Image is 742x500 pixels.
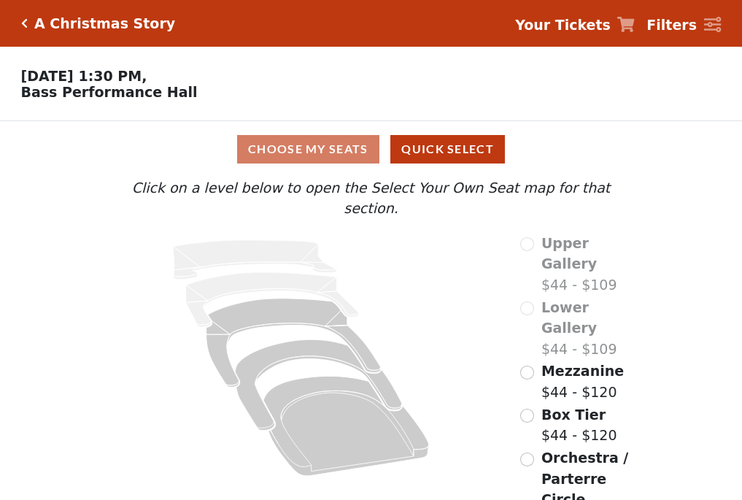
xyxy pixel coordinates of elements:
[541,363,624,379] span: Mezzanine
[541,299,597,336] span: Lower Gallery
[541,407,606,423] span: Box Tier
[264,376,430,476] path: Orchestra / Parterre Circle - Seats Available: 117
[646,17,697,33] strong: Filters
[541,235,597,272] span: Upper Gallery
[103,177,638,219] p: Click on a level below to open the Select Your Own Seat map for that section.
[541,233,639,296] label: $44 - $109
[646,15,721,36] a: Filters
[515,17,611,33] strong: Your Tickets
[515,15,635,36] a: Your Tickets
[21,18,28,28] a: Click here to go back to filters
[541,361,624,402] label: $44 - $120
[390,135,505,164] button: Quick Select
[34,15,175,32] h5: A Christmas Story
[541,404,617,446] label: $44 - $120
[174,240,337,280] path: Upper Gallery - Seats Available: 0
[186,272,359,327] path: Lower Gallery - Seats Available: 0
[541,297,639,360] label: $44 - $109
